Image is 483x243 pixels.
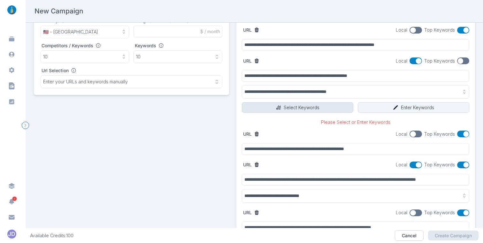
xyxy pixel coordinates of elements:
[42,43,93,49] label: Competitors / Keywords
[34,7,83,16] h2: New Campaign
[41,75,222,88] button: Enter your URLs and keywords manually
[41,26,129,38] button: 🇺🇸 - [GEOGRAPHIC_DATA]
[396,27,407,33] span: Local
[243,58,252,64] label: URL
[135,43,156,49] label: Keywords
[424,58,455,64] span: Top Keywords
[424,210,455,215] span: Top Keywords
[43,29,98,35] p: 🇺🇸 - [GEOGRAPHIC_DATA]
[424,162,455,167] span: Top Keywords
[242,119,469,125] p: Please Select or Enter Keywords
[41,50,129,63] button: 10
[43,79,128,85] p: Enter your URLs and keywords manually
[30,233,73,239] div: Available Credits: 100
[42,68,69,73] label: Url Selection
[243,162,252,168] label: URL
[5,5,19,14] img: linklaunch_small.2ae18699.png
[243,210,252,216] label: URL
[134,50,222,63] button: 10
[424,27,455,33] span: Top Keywords
[242,102,353,113] button: Select Keywords
[424,131,455,137] span: Top Keywords
[428,231,479,241] button: Create Campaign
[395,230,424,241] button: Cancel
[396,58,407,64] span: Local
[396,131,407,137] span: Local
[43,54,48,60] p: 10
[396,162,407,167] span: Local
[243,27,252,33] label: URL
[136,54,141,60] p: 10
[396,210,407,215] span: Local
[200,29,220,34] p: $ / month
[243,131,252,137] label: URL
[358,102,469,113] button: Enter Keywords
